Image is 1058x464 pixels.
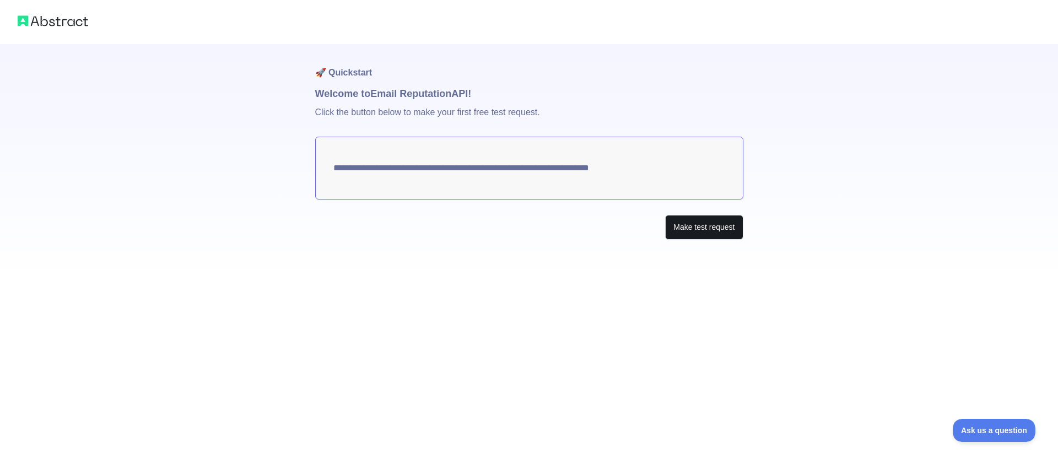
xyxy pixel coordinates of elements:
[18,13,88,29] img: Abstract logo
[665,215,743,240] button: Make test request
[315,44,743,86] h1: 🚀 Quickstart
[315,101,743,137] p: Click the button below to make your first free test request.
[953,419,1036,442] iframe: Toggle Customer Support
[315,86,743,101] h1: Welcome to Email Reputation API!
